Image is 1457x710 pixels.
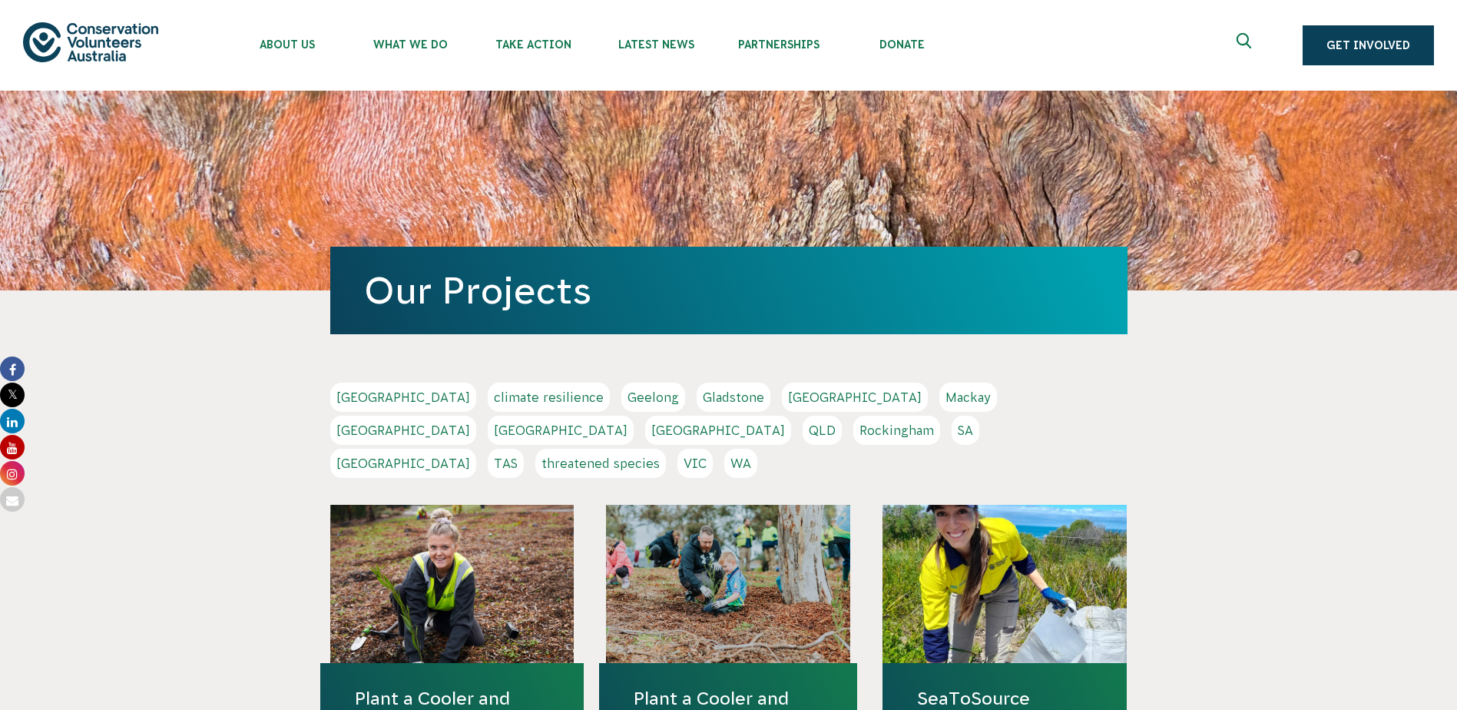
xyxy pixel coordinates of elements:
a: [GEOGRAPHIC_DATA] [645,416,791,445]
a: SA [952,416,979,445]
a: [GEOGRAPHIC_DATA] [330,449,476,478]
a: Our Projects [364,270,591,311]
a: climate resilience [488,383,610,412]
a: WA [724,449,757,478]
a: TAS [488,449,524,478]
a: [GEOGRAPHIC_DATA] [488,416,634,445]
span: Donate [840,38,963,51]
a: QLD [803,416,842,445]
span: Expand search box [1237,33,1256,58]
span: Partnerships [717,38,840,51]
a: Geelong [621,383,685,412]
a: Rockingham [853,416,940,445]
span: What We Do [349,38,472,51]
span: Latest News [594,38,717,51]
a: [GEOGRAPHIC_DATA] [782,383,928,412]
a: threatened species [535,449,666,478]
a: [GEOGRAPHIC_DATA] [330,383,476,412]
a: Mackay [939,383,997,412]
a: Gladstone [697,383,770,412]
span: About Us [226,38,349,51]
button: Expand search box Close search box [1227,27,1264,64]
a: Get Involved [1303,25,1434,65]
span: Take Action [472,38,594,51]
a: VIC [677,449,713,478]
a: [GEOGRAPHIC_DATA] [330,416,476,445]
img: logo.svg [23,22,158,61]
